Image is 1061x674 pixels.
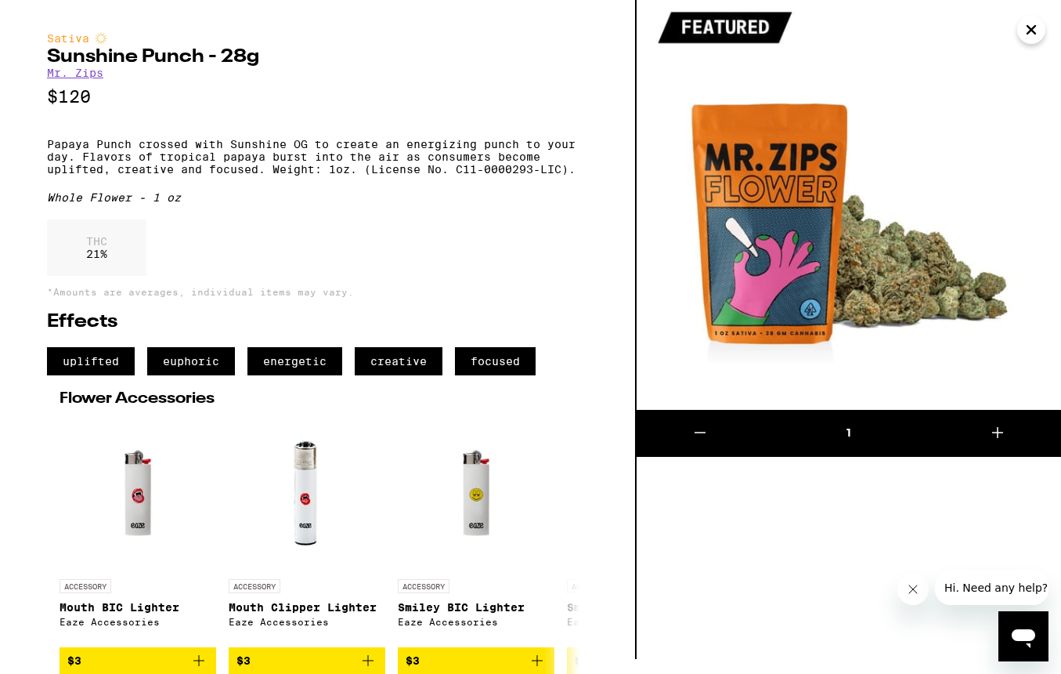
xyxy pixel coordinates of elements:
[567,415,724,571] img: Eaze Accessories - Smiley Clipper Lighter
[60,579,111,593] p: ACCESSORY
[67,654,81,667] span: $3
[1017,16,1045,44] button: Close
[355,347,442,375] span: creative
[47,87,588,107] p: $120
[229,415,385,571] img: Eaze Accessories - Mouth Clipper Lighter
[406,654,420,667] span: $3
[398,579,449,593] p: ACCESSORY
[455,347,536,375] span: focused
[229,647,385,674] button: Add to bag
[398,647,554,674] button: Add to bag
[229,579,280,593] p: ACCESSORY
[567,579,619,593] p: ACCESSORY
[575,654,589,667] span: $3
[95,32,107,45] img: sativaColor.svg
[998,611,1048,661] iframe: Button to launch messaging window
[60,617,216,627] div: Eaze Accessories
[567,415,724,647] a: Open page for Smiley Clipper Lighter from Eaze Accessories
[47,67,103,79] a: Mr. Zips
[398,617,554,627] div: Eaze Accessories
[47,48,588,67] h2: Sunshine Punch - 28g
[47,313,588,332] h2: Effects
[229,617,385,627] div: Eaze Accessories
[229,415,385,647] a: Open page for Mouth Clipper Lighter from Eaze Accessories
[415,415,536,571] img: Eaze Accessories - Smiley BIC Lighter
[764,426,934,441] div: 1
[147,347,235,375] span: euphoric
[247,347,342,375] span: energetic
[935,571,1048,605] iframe: Message from company
[77,415,198,571] img: Eaze Accessories - Mouth BIC Lighter
[60,415,216,647] a: Open page for Mouth BIC Lighter from Eaze Accessories
[398,415,554,647] a: Open page for Smiley BIC Lighter from Eaze Accessories
[567,647,724,674] button: Add to bag
[398,601,554,614] p: Smiley BIC Lighter
[60,601,216,614] p: Mouth BIC Lighter
[86,235,107,248] p: THC
[47,32,588,45] div: Sativa
[47,138,588,176] p: Papaya Punch crossed with Sunshine OG to create an energizing punch to your day. Flavors of tropi...
[897,574,929,605] iframe: Close message
[47,219,146,276] div: 21 %
[236,654,251,667] span: $3
[47,287,588,297] p: *Amounts are averages, individual items may vary.
[229,601,385,614] p: Mouth Clipper Lighter
[60,391,576,407] h2: Flower Accessories
[60,647,216,674] button: Add to bag
[567,617,724,627] div: Eaze Accessories
[47,191,588,204] div: Whole Flower - 1 oz
[567,601,724,614] p: Smiley Clipper Lighter
[47,347,135,375] span: uplifted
